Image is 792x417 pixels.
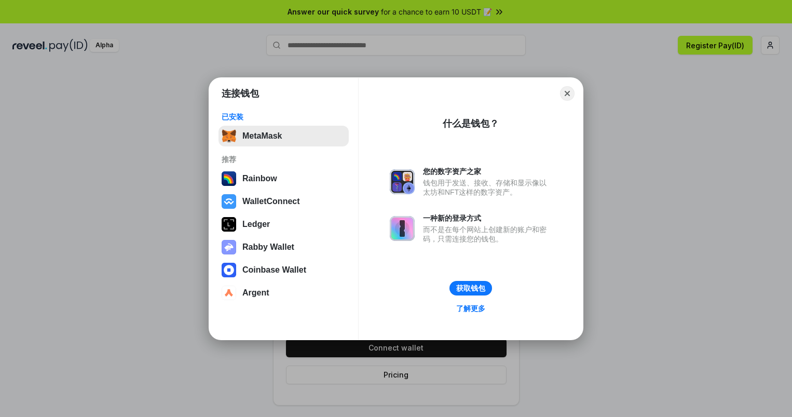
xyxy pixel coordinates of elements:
div: 钱包用于发送、接收、存储和显示像以太坊和NFT这样的数字资产。 [423,178,552,197]
button: Close [560,86,575,101]
img: svg+xml,%3Csvg%20fill%3D%22none%22%20height%3D%2233%22%20viewBox%3D%220%200%2035%2033%22%20width%... [222,129,236,143]
button: MetaMask [219,126,349,146]
div: Rabby Wallet [242,243,294,252]
img: svg+xml,%3Csvg%20xmlns%3D%22http%3A%2F%2Fwww.w3.org%2F2000%2Fsvg%22%20width%3D%2228%22%20height%3... [222,217,236,232]
button: Argent [219,283,349,303]
div: 而不是在每个网站上创建新的账户和密码，只需连接您的钱包。 [423,225,552,244]
h1: 连接钱包 [222,87,259,100]
div: 推荐 [222,155,346,164]
img: svg+xml,%3Csvg%20width%3D%2228%22%20height%3D%2228%22%20viewBox%3D%220%200%2028%2028%22%20fill%3D... [222,194,236,209]
button: Coinbase Wallet [219,260,349,280]
img: svg+xml,%3Csvg%20xmlns%3D%22http%3A%2F%2Fwww.w3.org%2F2000%2Fsvg%22%20fill%3D%22none%22%20viewBox... [390,216,415,241]
img: svg+xml,%3Csvg%20width%3D%2228%22%20height%3D%2228%22%20viewBox%3D%220%200%2028%2028%22%20fill%3D... [222,263,236,277]
img: svg+xml,%3Csvg%20width%3D%2228%22%20height%3D%2228%22%20viewBox%3D%220%200%2028%2028%22%20fill%3D... [222,286,236,300]
div: 一种新的登录方式 [423,213,552,223]
div: 了解更多 [456,304,485,313]
div: 您的数字资产之家 [423,167,552,176]
div: 已安装 [222,112,346,122]
div: Coinbase Wallet [242,265,306,275]
button: Ledger [219,214,349,235]
div: 获取钱包 [456,284,485,293]
a: 了解更多 [450,302,491,315]
div: Argent [242,288,269,298]
button: Rainbow [219,168,349,189]
div: Rainbow [242,174,277,183]
button: 获取钱包 [449,281,492,295]
div: 什么是钱包？ [443,117,499,130]
div: WalletConnect [242,197,300,206]
img: svg+xml,%3Csvg%20xmlns%3D%22http%3A%2F%2Fwww.w3.org%2F2000%2Fsvg%22%20fill%3D%22none%22%20viewBox... [390,169,415,194]
img: svg+xml,%3Csvg%20xmlns%3D%22http%3A%2F%2Fwww.w3.org%2F2000%2Fsvg%22%20fill%3D%22none%22%20viewBox... [222,240,236,254]
button: WalletConnect [219,191,349,212]
div: Ledger [242,220,270,229]
button: Rabby Wallet [219,237,349,258]
img: svg+xml,%3Csvg%20width%3D%22120%22%20height%3D%22120%22%20viewBox%3D%220%200%20120%20120%22%20fil... [222,171,236,186]
div: MetaMask [242,131,282,141]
